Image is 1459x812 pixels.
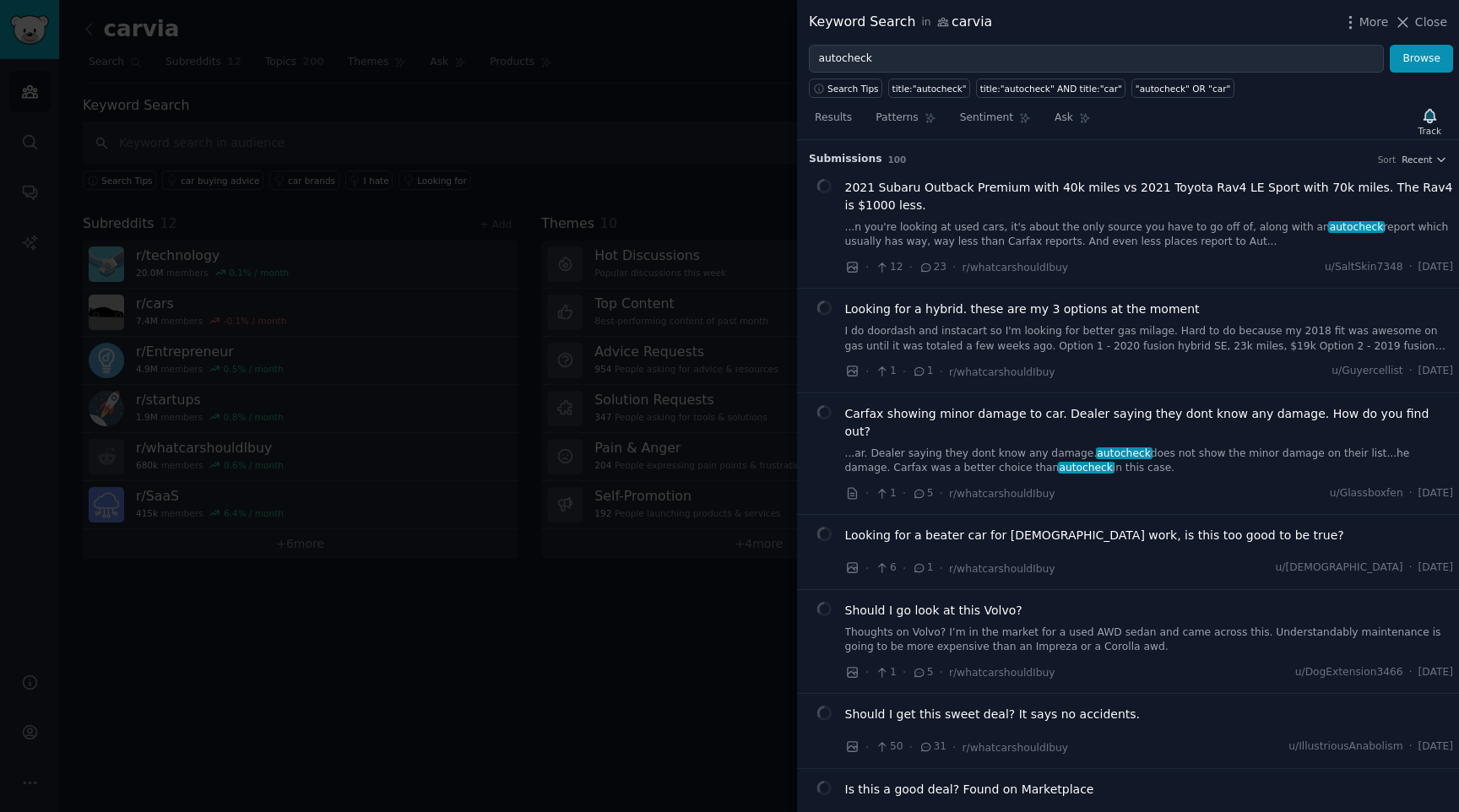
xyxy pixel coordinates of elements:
[845,602,1022,620] a: Should I go look at this Volvo?
[909,258,913,276] span: ·
[1058,462,1115,474] span: autocheck
[903,663,906,681] span: ·
[875,260,903,275] span: 12
[1418,665,1453,680] span: [DATE]
[845,220,1454,250] a: ...n you're looking at used cars, it's about the only source you have to go off of, along with an...
[1418,125,1441,137] div: Track
[809,152,882,167] span: Submission s
[1418,560,1453,576] span: [DATE]
[875,560,896,576] span: 6
[865,258,869,276] span: ·
[875,364,896,379] span: 1
[1332,364,1402,379] span: u/Guyercellist
[1055,111,1073,126] span: Ask
[865,484,869,502] span: ·
[949,366,1055,378] span: r/whatcarshouldIbuy
[875,739,903,755] span: 50
[909,739,913,756] span: ·
[1359,14,1389,31] span: More
[845,179,1454,214] a: 2021 Subaru Outback Premium with 40k miles vs 2021 Toyota Rav4 LE Sport with 70k miles. The Rav4 ...
[1409,364,1413,379] span: ·
[809,105,858,139] a: Results
[865,739,869,756] span: ·
[940,363,943,381] span: ·
[940,560,943,577] span: ·
[1275,560,1402,576] span: u/[DEMOGRAPHIC_DATA]
[1096,447,1153,459] span: autocheck
[1378,154,1397,165] div: Sort
[1418,739,1453,755] span: [DATE]
[921,15,930,30] span: in
[919,739,946,755] span: 31
[1409,560,1413,576] span: ·
[1418,486,1453,501] span: [DATE]
[815,111,852,126] span: Results
[876,111,918,126] span: Patterns
[1415,14,1447,31] span: Close
[1295,665,1403,680] span: u/DogExtension3466
[809,78,882,98] button: Search Tips
[912,364,933,379] span: 1
[1049,105,1097,139] a: Ask
[1131,78,1234,98] a: "autocheck" OR "car"
[1409,260,1413,275] span: ·
[903,484,906,502] span: ·
[912,665,933,680] span: 5
[809,12,992,33] div: Keyword Search carvia
[952,258,956,276] span: ·
[1390,45,1453,73] button: Browse
[1402,154,1447,165] button: Recent
[952,739,956,756] span: ·
[940,484,943,502] span: ·
[949,488,1055,500] span: r/whatcarshouldIbuy
[963,262,1069,273] span: r/whatcarshouldIbuy
[845,625,1454,655] a: Thoughts on Volvo? I’m in the market for a used AWD sedan and came across this. Understandably ma...
[1413,104,1447,139] button: Track
[980,83,1122,95] div: title:"autocheck" AND title:"car"
[1409,739,1413,755] span: ·
[875,665,896,680] span: 1
[1394,14,1447,31] button: Close
[1328,221,1385,233] span: autocheck
[963,742,1069,754] span: r/whatcarshouldIbuy
[1288,739,1402,755] span: u/IllustriousAnabolism
[845,527,1344,544] a: Looking for a beater car for [DEMOGRAPHIC_DATA] work, is this too good to be true?
[949,667,1055,679] span: r/whatcarshouldIbuy
[1402,154,1432,165] span: Recent
[1342,14,1389,31] button: More
[845,405,1454,441] a: Carfax showing minor damage to car. Dealer saying they dont know any damage. How do you find out?
[1409,486,1413,501] span: ·
[912,560,933,576] span: 1
[809,45,1384,73] input: Try a keyword related to your business
[827,83,879,95] span: Search Tips
[1325,260,1403,275] span: u/SaltSkin7348
[845,781,1094,798] a: Is this a good deal? Found on Marketplace
[845,300,1200,318] a: Looking for a hybrid. these are my 3 options at the moment
[940,663,943,681] span: ·
[875,486,896,501] span: 1
[888,78,970,98] a: title:"autocheck"
[1418,260,1453,275] span: [DATE]
[892,83,967,95] div: title:"autocheck"
[1418,364,1453,379] span: [DATE]
[865,560,869,577] span: ·
[903,363,906,381] span: ·
[1330,486,1403,501] span: u/Glassboxfen
[845,706,1141,723] a: Should I get this sweet deal? It says no accidents.
[960,111,1013,126] span: Sentiment
[865,363,869,381] span: ·
[976,78,1125,98] a: title:"autocheck" AND title:"car"
[903,560,906,577] span: ·
[1136,83,1230,95] div: "autocheck" OR "car"
[919,260,946,275] span: 23
[954,105,1037,139] a: Sentiment
[865,663,869,681] span: ·
[845,324,1454,354] a: I do doordash and instacart so I'm looking for better gas milage. Hard to do because my 2018 fit ...
[845,447,1454,476] a: ...ar. Dealer saying they dont know any damage.autocheckdoes not show the minor damage on their l...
